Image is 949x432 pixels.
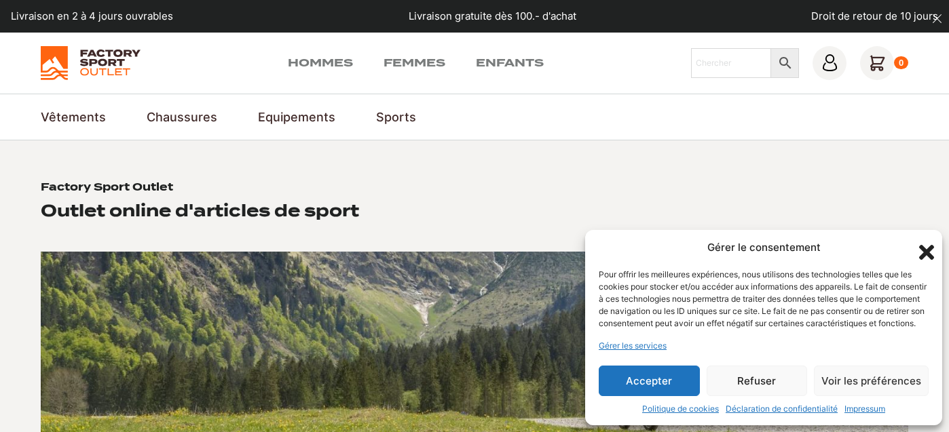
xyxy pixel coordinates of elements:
a: Chaussures [147,108,217,126]
img: Factory Sport Outlet [41,46,141,80]
p: Droit de retour de 10 jours [811,9,938,24]
h1: Factory Sport Outlet [41,181,173,195]
a: Vêtements [41,108,106,126]
a: Gérer les services [599,340,667,352]
h2: Outlet online d'articles de sport [41,200,359,221]
a: Sports [376,108,416,126]
button: Voir les préférences [814,366,929,396]
p: Livraison gratuite dès 100.- d'achat [409,9,576,24]
a: Equipements [258,108,335,126]
div: Gérer le consentement [707,240,821,256]
a: Enfants [476,55,544,71]
p: Livraison en 2 à 4 jours ouvrables [11,9,173,24]
a: Impressum [844,403,885,415]
button: Accepter [599,366,700,396]
div: Pour offrir les meilleures expériences, nous utilisons des technologies telles que les cookies po... [599,269,927,330]
div: 0 [894,56,908,70]
a: Politique de cookies [642,403,719,415]
a: Déclaration de confidentialité [726,403,838,415]
div: Fermer la boîte de dialogue [915,241,929,254]
a: Femmes [384,55,445,71]
button: Refuser [707,366,808,396]
a: Hommes [288,55,353,71]
button: dismiss [925,7,949,31]
input: Chercher [691,48,771,78]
